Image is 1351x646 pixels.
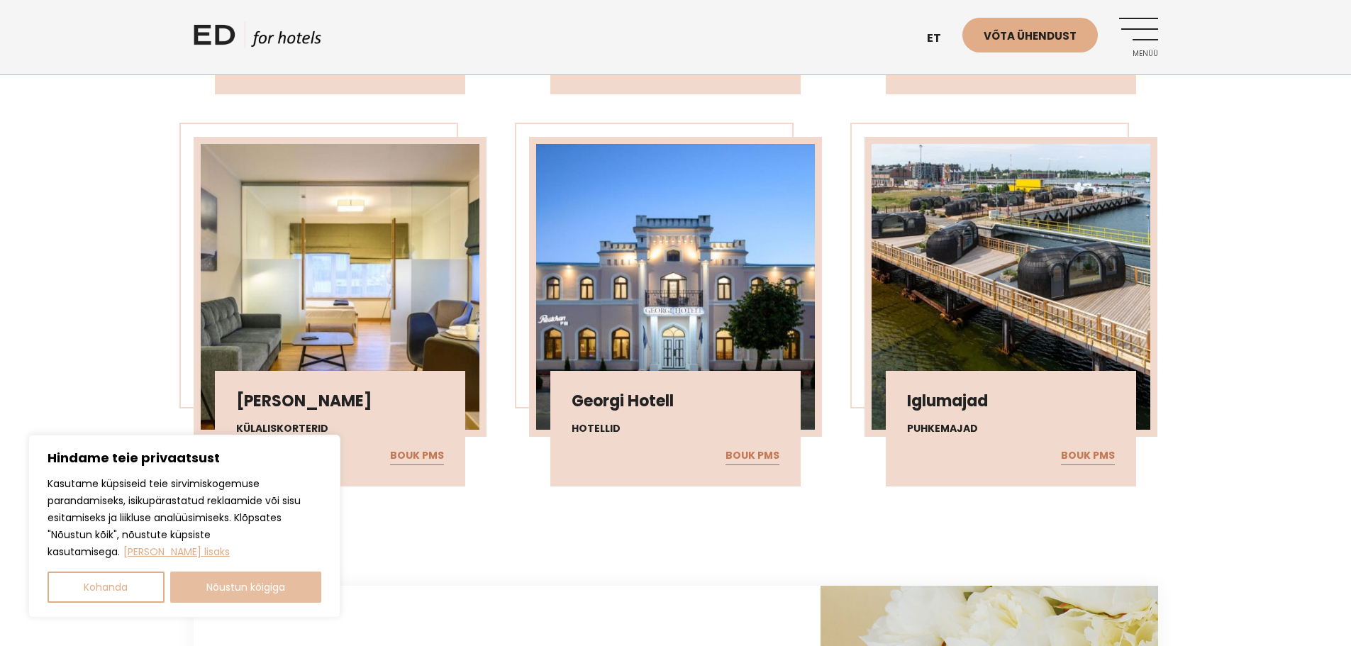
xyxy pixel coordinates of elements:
[962,18,1098,52] a: Võta ühendust
[48,450,321,467] p: Hindame teie privaatsust
[390,447,444,465] a: BOUK PMS
[572,421,779,436] h4: Hotellid
[907,392,1115,411] h3: Iglumajad
[1061,447,1115,465] a: BOUK PMS
[170,572,322,603] button: Nõustun kõigiga
[1119,18,1158,57] a: Menüü
[572,392,779,411] h3: Georgi Hotell
[536,144,815,430] img: Georgi_hotell-450x450.jpeg
[872,144,1150,430] img: iglupark.jpg-450x450.webp
[201,144,479,430] img: Sobra_kinnisvara-450x450.jpeg
[236,421,444,436] h4: Külaliskorterid
[907,421,1115,436] h4: Puhkemajad
[48,475,321,560] p: Kasutame küpsiseid teie sirvimiskogemuse parandamiseks, isikupärastatud reklaamide või sisu esita...
[920,21,962,56] a: et
[123,544,230,559] a: Loe lisaks
[1119,50,1158,58] span: Menüü
[725,447,779,465] a: BOUK PMS
[236,392,444,411] h3: [PERSON_NAME]
[48,572,165,603] button: Kohanda
[194,21,321,57] a: ED HOTELS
